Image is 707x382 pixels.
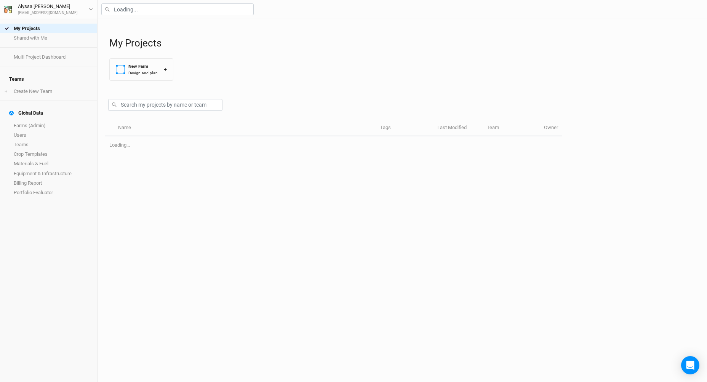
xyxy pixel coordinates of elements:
div: Design and plan [128,70,158,76]
button: New FarmDesign and plan+ [109,58,173,81]
input: Search my projects by name or team [108,99,222,111]
h1: My Projects [109,37,699,49]
th: Owner [540,120,562,136]
td: Loading... [105,136,562,154]
div: Global Data [9,110,43,116]
span: + [5,88,7,94]
button: Alyssa [PERSON_NAME][EMAIL_ADDRESS][DOMAIN_NAME] [4,2,93,16]
th: Team [483,120,540,136]
h4: Teams [5,72,93,87]
div: Open Intercom Messenger [681,356,699,374]
th: Last Modified [433,120,483,136]
th: Name [114,120,376,136]
div: New Farm [128,63,158,70]
div: [EMAIL_ADDRESS][DOMAIN_NAME] [18,10,78,16]
th: Tags [376,120,433,136]
div: + [164,66,167,74]
div: Alyssa [PERSON_NAME] [18,3,78,10]
input: Loading... [101,3,254,15]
